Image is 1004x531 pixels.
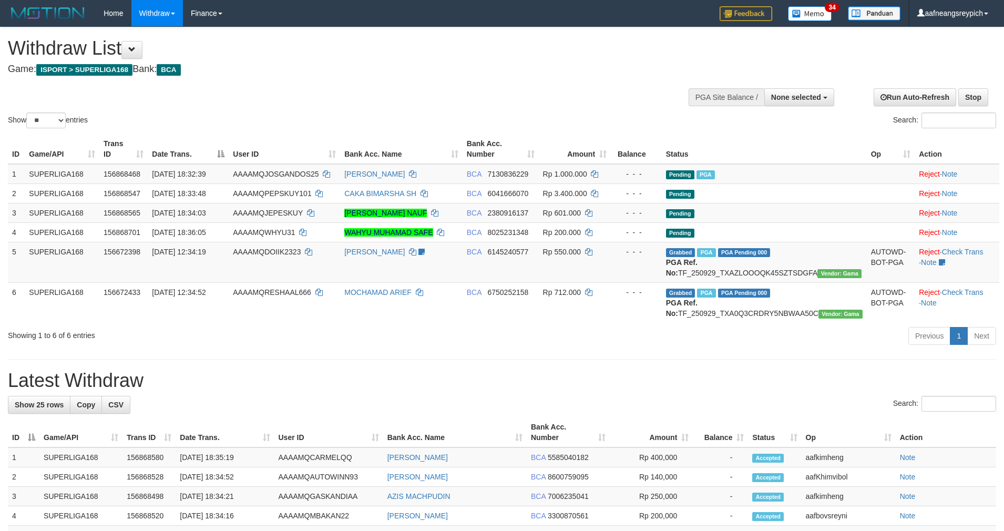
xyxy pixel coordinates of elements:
[8,38,659,59] h1: Withdraw List
[666,299,698,318] b: PGA Ref. No:
[921,396,996,412] input: Search:
[543,288,581,297] span: Rp 712.000
[148,134,229,164] th: Date Trans.: activate to sort column descending
[8,487,39,506] td: 3
[900,453,916,462] a: Note
[152,189,206,198] span: [DATE] 18:33:48
[900,473,916,481] a: Note
[487,228,528,237] span: Copy 8025231348 to clipboard
[77,401,95,409] span: Copy
[896,417,996,447] th: Action
[487,209,528,217] span: Copy 2380916137 to clipboard
[487,288,528,297] span: Copy 6750252158 to clipboard
[915,164,999,184] td: ·
[802,487,896,506] td: aafkimheng
[543,209,581,217] span: Rp 601.000
[387,512,448,520] a: [PERSON_NAME]
[788,6,832,21] img: Button%20Memo.svg
[108,401,124,409] span: CSV
[921,299,937,307] a: Note
[233,189,311,198] span: AAAAMQPEPSKUY101
[615,287,658,298] div: - - -
[122,447,176,467] td: 156868580
[915,203,999,222] td: ·
[531,473,546,481] span: BCA
[752,512,784,521] span: Accepted
[274,467,383,487] td: AAAAMQAUTOWINN93
[802,417,896,447] th: Op: activate to sort column ascending
[610,447,693,467] td: Rp 400,000
[8,64,659,75] h4: Game: Bank:
[548,473,589,481] span: Copy 8600759095 to clipboard
[176,447,274,467] td: [DATE] 18:35:19
[543,248,581,256] span: Rp 550.000
[8,370,996,391] h1: Latest Withdraw
[697,248,715,257] span: Marked by aafsoycanthlai
[666,289,695,298] span: Grabbed
[942,209,958,217] a: Note
[543,170,587,178] span: Rp 1.000.000
[942,288,983,297] a: Check Trans
[344,189,416,198] a: CAKA BIMARSHA SH
[274,506,383,526] td: AAAAMQMBAKAN22
[25,183,99,203] td: SUPERLIGA168
[487,248,528,256] span: Copy 6145240577 to clipboard
[467,288,481,297] span: BCA
[25,203,99,222] td: SUPERLIGA168
[610,506,693,526] td: Rp 200,000
[527,417,610,447] th: Bank Acc. Number: activate to sort column ascending
[36,64,132,76] span: ISPORT > SUPERLIGA168
[942,248,983,256] a: Check Trans
[487,189,528,198] span: Copy 6041666070 to clipboard
[748,417,801,447] th: Status: activate to sort column ascending
[942,189,958,198] a: Note
[666,170,694,179] span: Pending
[610,467,693,487] td: Rp 140,000
[874,88,956,106] a: Run Auto-Refresh
[274,447,383,467] td: AAAAMQCARMELQQ
[915,282,999,323] td: · ·
[104,189,140,198] span: 156868547
[8,222,25,242] td: 4
[99,134,148,164] th: Trans ID: activate to sort column ascending
[176,467,274,487] td: [DATE] 18:34:52
[15,401,64,409] span: Show 25 rows
[39,467,122,487] td: SUPERLIGA168
[233,228,295,237] span: AAAAMQWHYU31
[233,170,319,178] span: AAAAMQJOSGANDOS25
[8,134,25,164] th: ID
[8,203,25,222] td: 3
[867,242,915,282] td: AUTOWD-BOT-PGA
[848,6,900,21] img: panduan.png
[693,467,748,487] td: -
[122,487,176,506] td: 156868498
[8,396,70,414] a: Show 25 rows
[104,170,140,178] span: 156868468
[543,189,587,198] span: Rp 3.400.000
[152,170,206,178] span: [DATE] 18:32:39
[467,209,481,217] span: BCA
[693,447,748,467] td: -
[25,164,99,184] td: SUPERLIGA168
[104,288,140,297] span: 156672433
[39,447,122,467] td: SUPERLIGA168
[176,506,274,526] td: [DATE] 18:34:16
[274,417,383,447] th: User ID: activate to sort column ascending
[942,170,958,178] a: Note
[802,447,896,467] td: aafkimheng
[8,417,39,447] th: ID: activate to sort column descending
[39,417,122,447] th: Game/API: activate to sort column ascending
[233,248,301,256] span: AAAAMQDOIIK2323
[950,327,968,345] a: 1
[25,134,99,164] th: Game/API: activate to sort column ascending
[919,248,940,256] a: Reject
[921,258,937,267] a: Note
[662,242,867,282] td: TF_250929_TXAZLOOOQK45SZTSDGFA
[893,113,996,128] label: Search:
[958,88,988,106] a: Stop
[387,473,448,481] a: [PERSON_NAME]
[8,242,25,282] td: 5
[771,93,821,101] span: None selected
[8,506,39,526] td: 4
[919,189,940,198] a: Reject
